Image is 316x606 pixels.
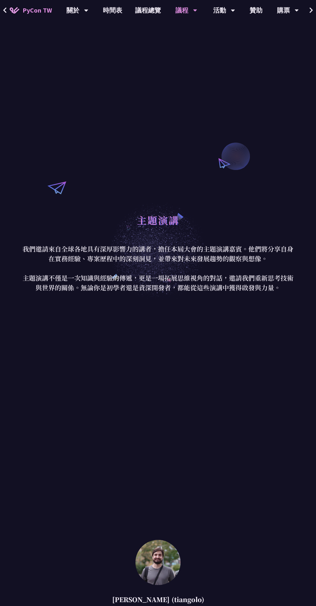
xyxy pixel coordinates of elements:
img: Home icon of PyCon TW 2025 [10,7,19,14]
p: 我們邀請來自全球各地具有深厚影響力的講者，擔任本屆大會的主題演講嘉賓。他們將分享自身在實務經驗、專案歷程中的深刻洞見，並帶來對未來發展趨勢的觀察與想像。 主題演講不僅是一次知識與經驗的傳遞，更是... [23,244,293,293]
img: Sebastián Ramírez (tiangolo) [135,540,181,585]
a: PyCon TW [3,2,58,18]
span: PyCon TW [23,5,52,15]
h1: 主題演講 [137,210,179,230]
